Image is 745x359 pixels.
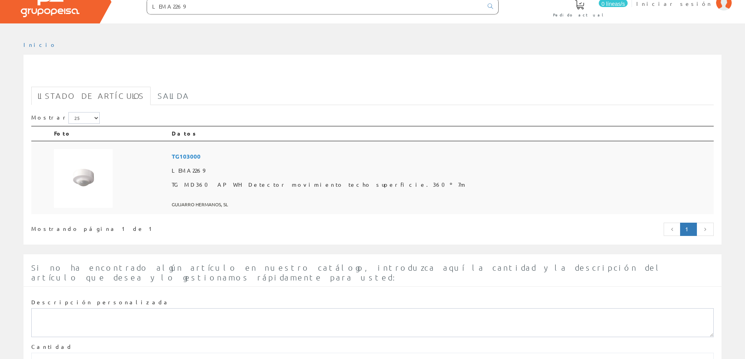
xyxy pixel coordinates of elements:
font: 0 líneas/s [601,1,625,7]
font: Pedido actual [553,12,606,18]
a: Página anterior [664,223,681,236]
font: Foto [54,130,72,137]
font: 1 [685,225,692,232]
font: Si no ha encontrado algún artículo en nuestro catálogo, introduzca aquí la cantidad y la descripc... [31,263,662,282]
a: Salida [151,87,196,105]
font: Descripción personalizada [31,298,170,305]
a: Página actual [680,223,697,236]
font: Cantidad [31,343,73,350]
font: TG103000 [172,152,201,160]
font: Datos [172,130,199,137]
font: LEMA2269 [172,167,205,174]
font: GUIJARRO HERMANOS, SL [172,201,228,207]
a: Inicio [23,41,57,48]
font: Listado de artículos [38,91,144,100]
img: Foto artículo TG MD360 AP WH Detector movimiento techo superficie.360º 7m (150x150) [54,149,113,208]
a: Listado de artículos [31,87,151,105]
font: TG MD360 AP WH Detector movimiento techo superficie.360º 7m [172,181,466,188]
a: Página siguiente [697,223,714,236]
font: Mostrando página 1 de 1 [31,225,155,232]
font: Salida [158,91,189,100]
font: LEMA2269 [31,66,99,83]
font: Mostrar [31,113,68,120]
select: Mostrar [68,112,100,124]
